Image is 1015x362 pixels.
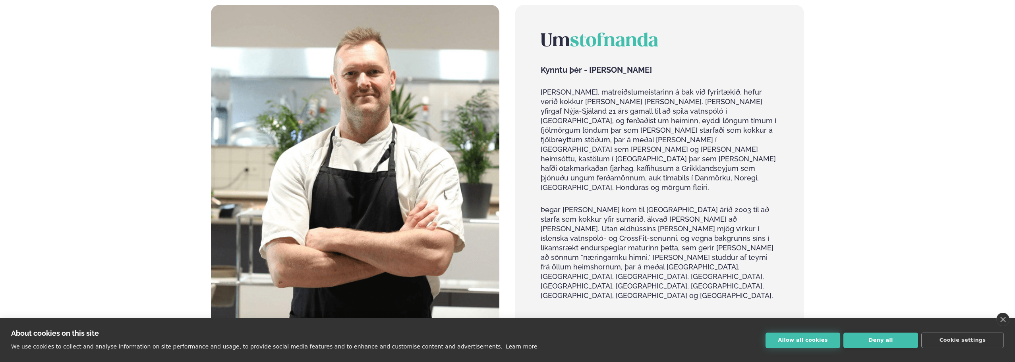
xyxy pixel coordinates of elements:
h2: Um [541,30,778,52]
p: [PERSON_NAME], matreiðslumeistarinn á bak við fyrirtækið, hefur verið kokkur [PERSON_NAME] [PERSO... [541,87,778,192]
a: Learn more [506,343,537,350]
button: Allow all cookies [766,333,840,348]
img: image alt [211,5,499,339]
p: Þegar [PERSON_NAME] kom til [GEOGRAPHIC_DATA] árið 2003 til að starfa sem kokkur yfir sumarið, ák... [541,205,778,300]
span: Kynntu þér - [PERSON_NAME] [541,65,778,75]
span: stofnanda [570,33,658,50]
p: We use cookies to collect and analyse information on site performance and usage, to provide socia... [11,343,503,350]
button: Deny all [843,333,918,348]
a: close [996,313,1009,326]
button: Cookie settings [921,333,1004,348]
strong: About cookies on this site [11,329,99,337]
